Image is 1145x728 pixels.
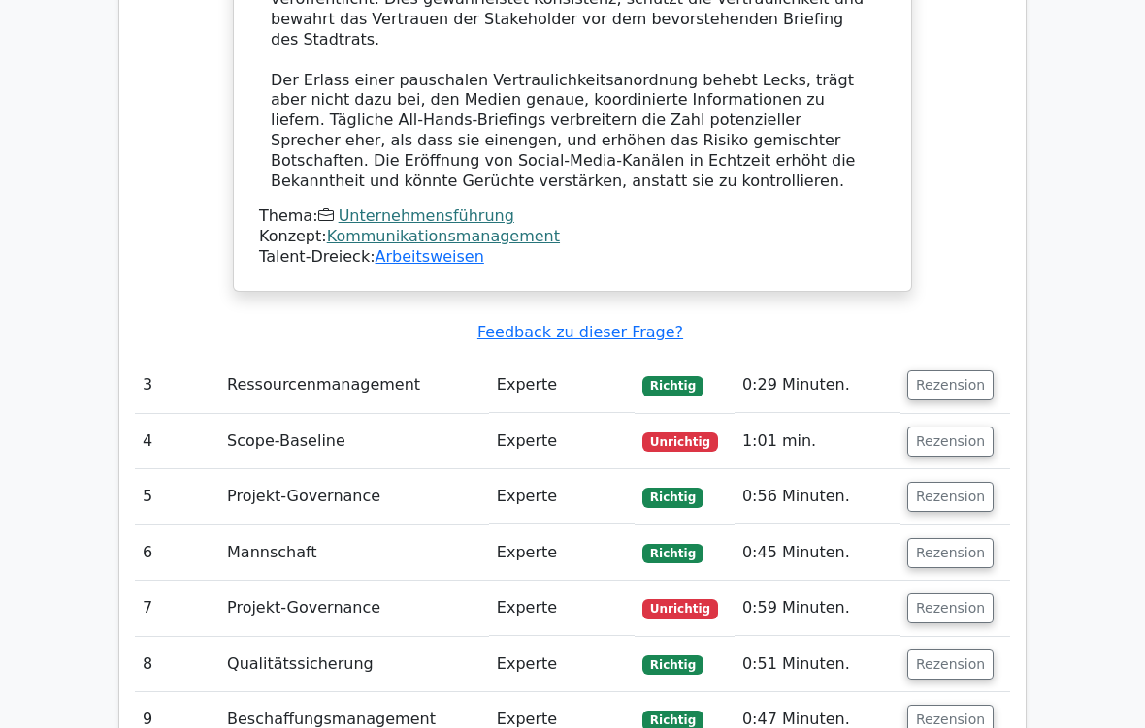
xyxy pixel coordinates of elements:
span: Unrichtig [642,599,718,618]
td: 0:51 Minuten. [735,637,900,692]
td: 3 [135,358,219,413]
td: 0:45 Minuten. [735,525,900,581]
button: Rezension [907,370,994,400]
font: Talent-Dreieck: [259,247,484,266]
td: 0:29 Minuten. [735,358,900,413]
a: Unternehmensführung [339,206,514,225]
td: 7 [135,581,219,636]
td: 6 [135,525,219,581]
td: 0:56 Minuten. [735,469,900,524]
td: 0:59 Minuten. [735,581,900,636]
button: Rezension [907,427,994,457]
td: Projekt-Governance [219,469,489,524]
span: Richtig [642,376,703,396]
button: Rezension [907,649,994,680]
td: 8 [135,637,219,692]
font: Thema: [259,206,514,225]
button: Rezension [907,482,994,512]
td: Experte [489,525,635,581]
td: Ressourcenmanagement [219,358,489,413]
td: Experte [489,358,635,413]
button: Rezension [907,538,994,568]
a: Arbeitsweisen [376,247,484,266]
td: 1:01 min. [735,414,900,469]
span: Richtig [642,488,703,507]
a: Kommunikationsmanagement [327,227,560,245]
a: Feedback zu dieser Frage? [477,323,683,341]
span: Unrichtig [642,432,718,452]
td: Experte [489,469,635,524]
button: Rezension [907,593,994,623]
td: Experte [489,637,635,692]
td: Scope-Baseline [219,414,489,469]
td: Experte [489,581,635,636]
font: Konzept: [259,227,560,245]
td: Qualitätssicherung [219,637,489,692]
span: Richtig [642,655,703,675]
span: Richtig [642,544,703,563]
td: 5 [135,469,219,524]
td: Experte [489,414,635,469]
td: 4 [135,414,219,469]
td: Projekt-Governance [219,581,489,636]
td: Mannschaft [219,525,489,581]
